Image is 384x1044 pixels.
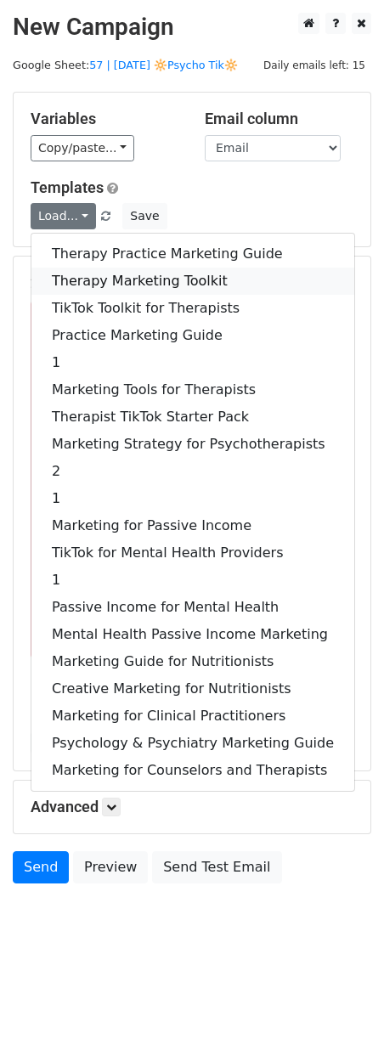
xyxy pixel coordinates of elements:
a: Send Test Email [152,851,281,883]
a: 1 [31,485,354,512]
a: 57 | [DATE] 🔆Psycho Tik🔆 [89,59,238,71]
a: TikTok Toolkit for Therapists [31,295,354,322]
a: Passive Income for Mental Health [31,594,354,621]
a: 1 [31,567,354,594]
a: Copy/paste... [31,135,134,161]
h5: Email column [205,110,353,128]
a: Psychology & Psychiatry Marketing Guide [31,730,354,757]
a: TikTok for Mental Health Providers [31,539,354,567]
iframe: Chat Widget [299,962,384,1044]
h2: New Campaign [13,13,371,42]
a: Preview [73,851,148,883]
h5: Variables [31,110,179,128]
a: Marketing Guide for Nutritionists [31,648,354,675]
a: Marketing for Counselors and Therapists [31,757,354,784]
h5: Advanced [31,798,353,816]
a: Load... [31,203,96,229]
a: Therapy Practice Marketing Guide [31,240,354,268]
a: Marketing for Passive Income [31,512,354,539]
button: Save [122,203,167,229]
a: Creative Marketing for Nutritionists [31,675,354,703]
a: Marketing for Clinical Practitioners [31,703,354,730]
a: Therapist TikTok Starter Pack [31,403,354,431]
a: Templates [31,178,104,196]
a: 1 [31,349,354,376]
a: Marketing Strategy for Psychotherapists [31,431,354,458]
a: Mental Health Passive Income Marketing [31,621,354,648]
a: Marketing Tools for Therapists [31,376,354,403]
small: Google Sheet: [13,59,238,71]
a: Therapy Marketing Toolkit [31,268,354,295]
a: Send [13,851,69,883]
a: Daily emails left: 15 [257,59,371,71]
a: 2 [31,458,354,485]
span: Daily emails left: 15 [257,56,371,75]
a: Practice Marketing Guide [31,322,354,349]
